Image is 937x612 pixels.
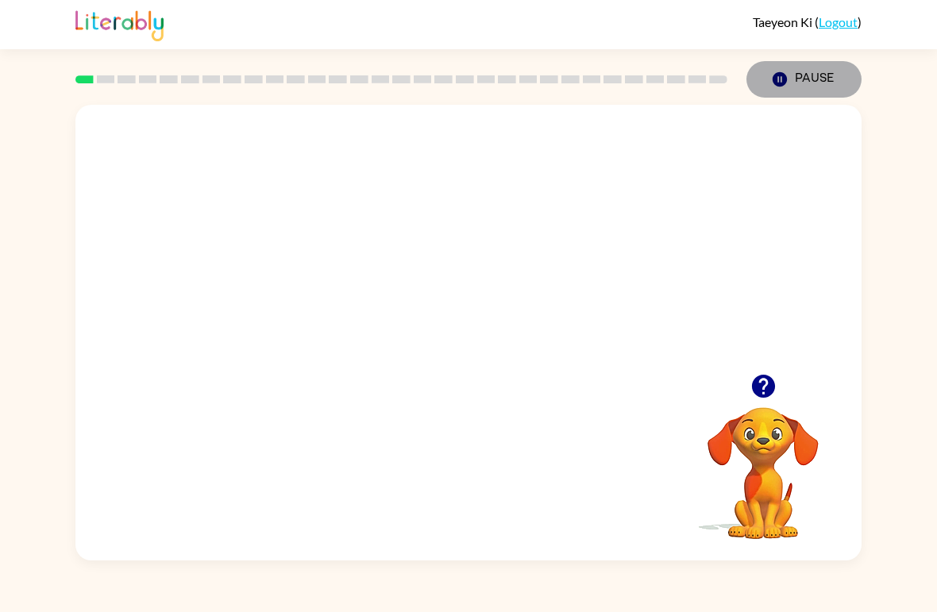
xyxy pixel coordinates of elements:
div: ( ) [753,14,862,29]
video: Your browser must support playing .mp4 files to use Literably. Please try using another browser. [684,383,843,541]
video: Your browser must support playing .mp4 files to use Literably. Please try using another browser. [75,105,862,374]
span: Taeyeon Ki [753,14,815,29]
a: Logout [819,14,858,29]
button: Pause [746,61,862,98]
img: Literably [75,6,164,41]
